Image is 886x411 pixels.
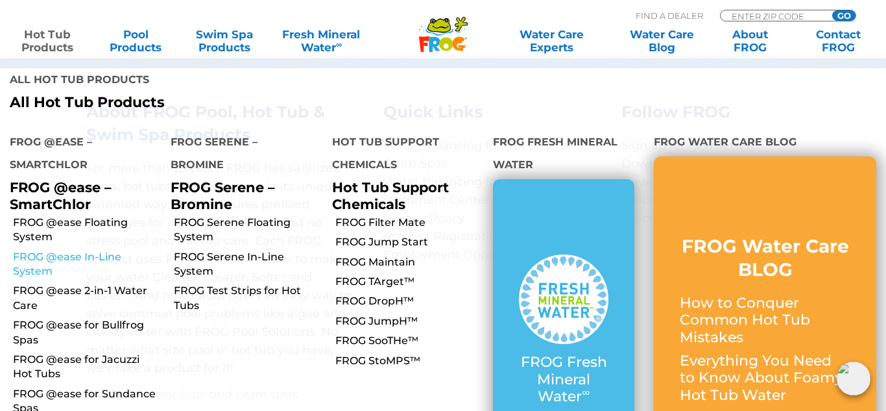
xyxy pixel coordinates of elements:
[716,28,785,54] a: AboutFROG
[10,94,433,111] a: All Hot Tub Products
[730,10,818,21] input: Zip Code Form
[496,28,607,54] a: Water CareExperts
[336,40,342,49] sup: ∞
[335,294,483,308] a: FROG DropH™
[171,131,312,179] h4: FROG Serene – Bromine
[174,284,322,313] a: FROG Test Strips for Hot Tubs
[680,234,850,410] a: FROG Water Care BLOG How to Conquer Common Hot Tub Mistakes Everything You Need to Know About Foa...
[335,275,483,289] a: FROG TArget™
[804,28,873,54] a: ContactFROG
[636,10,703,21] p: Find A Dealer
[837,362,870,395] img: openIcon
[582,386,590,399] sup: ∞
[335,216,483,230] a: FROG Filter Mate
[13,353,161,382] a: FROG @ease for Jacuzzi Hot Tubs
[10,68,433,94] h4: All Hot Tub Products
[10,179,151,212] p: FROG @ease – SmartChlor
[335,354,483,368] a: FROG StoMPS™
[680,295,850,346] p: How to Conquer Common Hot Tub Mistakes
[335,334,483,348] a: FROG SooTHe™
[680,353,850,404] p: Everything You Need to Know About Foamy Hot Tub Water
[13,216,161,245] a: FROG @ease Floating System
[654,131,876,156] h4: FROG Water Care Blog
[832,10,856,21] input: GO
[493,131,634,179] h4: FROG Fresh Mineral Water
[13,28,82,54] a: Hot TubProducts
[13,284,161,313] a: FROG @ease 2-in-1 Water Care
[680,234,850,282] h3: FROG Water Care BLOG
[278,28,365,54] a: Fresh MineralWater∞
[332,131,473,179] h4: Hot Tub Support Chemicals
[13,250,161,279] a: FROG @ease In-Line System
[13,318,161,347] a: FROG @ease for Bullfrog Spas
[335,235,483,249] a: FROG Jump Start
[332,179,449,212] a: Hot Tub Support Chemicals
[10,131,151,179] h4: FROG @ease – SmartChlor
[171,179,312,212] p: FROG Serene – Bromine
[335,255,483,269] a: FROG Maintain
[627,28,696,54] a: Water CareBlog
[335,314,483,329] a: FROG JumpH™
[519,354,608,405] p: FROG Fresh Mineral Water
[190,28,259,54] a: Swim SpaProducts
[174,216,322,245] a: FROG Serene Floating System
[174,250,322,279] a: FROG Serene In-Line System
[101,28,170,54] a: PoolProducts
